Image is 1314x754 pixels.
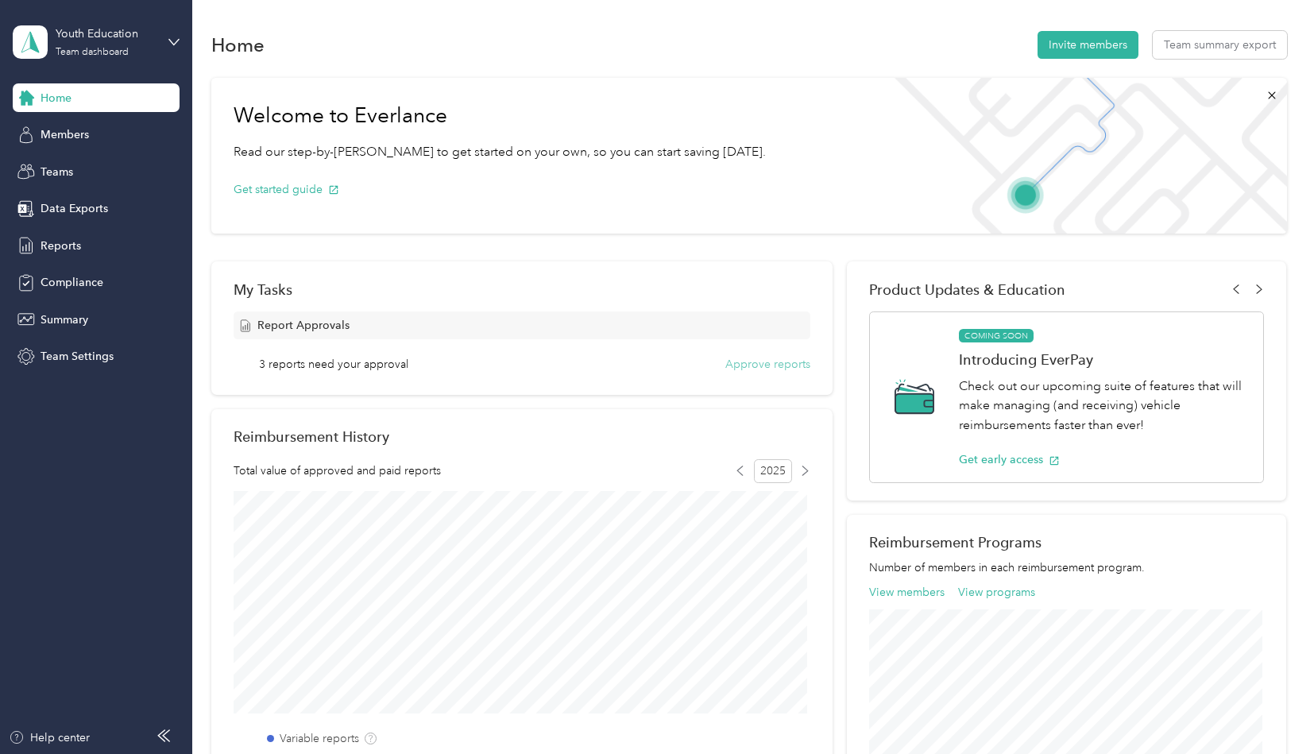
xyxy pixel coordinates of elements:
[234,142,766,162] p: Read our step-by-[PERSON_NAME] to get started on your own, so you can start saving [DATE].
[259,356,408,373] span: 3 reports need your approval
[959,329,1034,343] span: COMING SOON
[211,37,265,53] h1: Home
[959,351,1247,368] h1: Introducing EverPay
[41,126,89,143] span: Members
[725,356,810,373] button: Approve reports
[1038,31,1138,59] button: Invite members
[234,281,810,298] div: My Tasks
[1225,665,1314,754] iframe: Everlance-gr Chat Button Frame
[234,181,339,198] button: Get started guide
[280,730,359,747] label: Variable reports
[959,451,1060,468] button: Get early access
[9,729,90,746] button: Help center
[869,281,1065,298] span: Product Updates & Education
[41,164,73,180] span: Teams
[257,317,350,334] span: Report Approvals
[41,311,88,328] span: Summary
[56,48,129,57] div: Team dashboard
[41,348,114,365] span: Team Settings
[41,200,108,217] span: Data Exports
[869,534,1265,551] h2: Reimbursement Programs
[234,462,441,479] span: Total value of approved and paid reports
[754,459,792,483] span: 2025
[56,25,155,42] div: Youth Education
[959,377,1247,435] p: Check out our upcoming suite of features that will make managing (and receiving) vehicle reimburs...
[869,584,945,601] button: View members
[41,274,103,291] span: Compliance
[234,103,766,129] h1: Welcome to Everlance
[41,238,81,254] span: Reports
[879,78,1286,234] img: Welcome to everlance
[958,584,1035,601] button: View programs
[41,90,71,106] span: Home
[234,428,389,445] h2: Reimbursement History
[869,559,1265,576] p: Number of members in each reimbursement program.
[1153,31,1287,59] button: Team summary export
